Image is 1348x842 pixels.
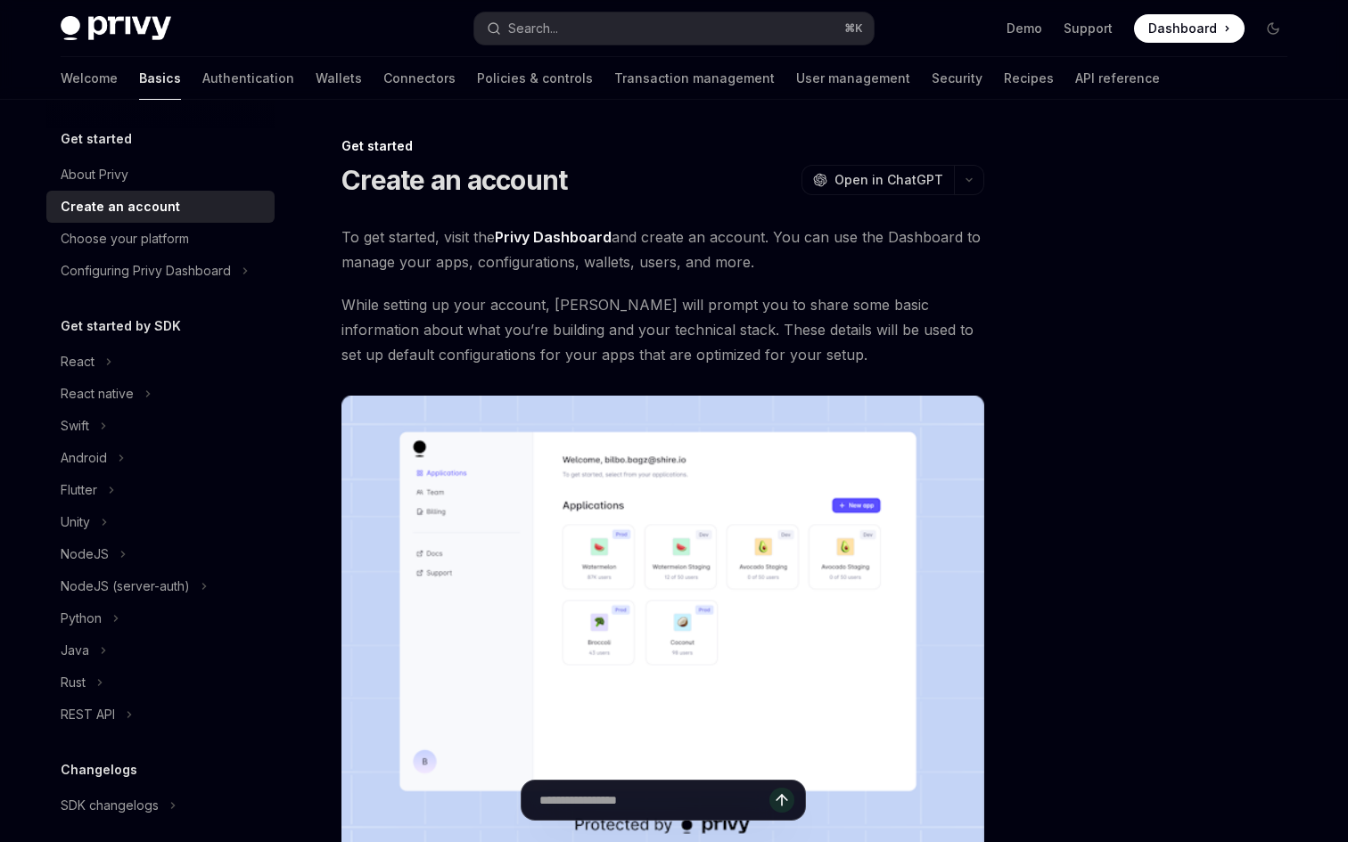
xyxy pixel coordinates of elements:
[46,255,275,287] button: Toggle Configuring Privy Dashboard section
[61,57,118,100] a: Welcome
[61,576,190,597] div: NodeJS (server-auth)
[61,196,180,217] div: Create an account
[341,137,984,155] div: Get started
[61,544,109,565] div: NodeJS
[46,538,275,570] button: Toggle NodeJS section
[1148,20,1217,37] span: Dashboard
[508,18,558,39] div: Search...
[61,383,134,405] div: React native
[61,608,102,629] div: Python
[46,789,275,822] button: Toggle SDK changelogs section
[61,795,159,816] div: SDK changelogs
[61,128,132,150] h5: Get started
[46,699,275,731] button: Toggle REST API section
[61,479,97,501] div: Flutter
[46,474,275,506] button: Toggle Flutter section
[614,57,775,100] a: Transaction management
[61,759,137,781] h5: Changelogs
[61,511,90,533] div: Unity
[61,672,86,693] div: Rust
[61,415,89,437] div: Swift
[474,12,874,45] button: Open search
[61,228,189,249] div: Choose your platform
[61,704,115,725] div: REST API
[844,21,863,36] span: ⌘ K
[61,351,95,372] div: React
[139,57,181,100] a: Basics
[1007,20,1042,37] a: Demo
[61,315,181,337] h5: Get started by SDK
[1259,14,1287,43] button: Toggle dark mode
[46,223,275,255] a: Choose your platform
[46,442,275,474] button: Toggle Android section
[316,57,362,100] a: Wallets
[477,57,593,100] a: Policies & controls
[46,191,275,223] a: Create an account
[61,260,231,282] div: Configuring Privy Dashboard
[801,165,954,195] button: Open in ChatGPT
[341,225,984,274] span: To get started, visit the and create an account. You can use the Dashboard to manage your apps, c...
[834,171,943,189] span: Open in ChatGPT
[1064,20,1113,37] a: Support
[46,666,275,699] button: Toggle Rust section
[46,602,275,634] button: Toggle Python section
[495,228,612,247] a: Privy Dashboard
[46,159,275,191] a: About Privy
[383,57,456,100] a: Connectors
[46,506,275,538] button: Toggle Unity section
[769,788,794,813] button: Send message
[796,57,910,100] a: User management
[539,781,769,820] input: Ask a question...
[202,57,294,100] a: Authentication
[61,16,171,41] img: dark logo
[1134,14,1245,43] a: Dashboard
[341,164,567,196] h1: Create an account
[341,292,984,367] span: While setting up your account, [PERSON_NAME] will prompt you to share some basic information abou...
[46,378,275,410] button: Toggle React native section
[61,164,128,185] div: About Privy
[46,410,275,442] button: Toggle Swift section
[61,640,89,661] div: Java
[46,570,275,602] button: Toggle NodeJS (server-auth) section
[1004,57,1054,100] a: Recipes
[46,346,275,378] button: Toggle React section
[932,57,982,100] a: Security
[46,634,275,666] button: Toggle Java section
[1075,57,1160,100] a: API reference
[61,447,107,469] div: Android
